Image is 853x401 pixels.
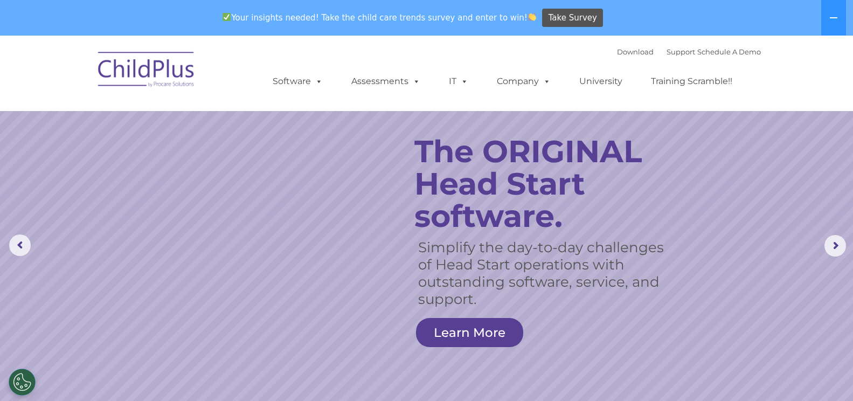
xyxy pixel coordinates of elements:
span: Take Survey [549,9,597,27]
button: Cookies Settings [9,369,36,396]
rs-layer: Simplify the day-to-day challenges of Head Start operations with outstanding software, service, a... [418,239,668,308]
a: Learn More [416,318,523,347]
img: ChildPlus by Procare Solutions [93,44,200,98]
a: Schedule A Demo [697,47,761,56]
span: Last name [150,71,183,79]
a: Support [667,47,695,56]
a: Training Scramble!! [640,71,743,92]
a: Software [262,71,334,92]
font: | [617,47,761,56]
a: Assessments [341,71,431,92]
a: Take Survey [542,9,603,27]
img: 👏 [528,13,536,21]
img: ✅ [223,13,231,21]
a: Download [617,47,654,56]
a: IT [438,71,479,92]
span: Phone number [150,115,196,123]
span: Your insights needed! Take the child care trends survey and enter to win! [218,7,541,28]
a: Company [486,71,561,92]
rs-layer: The ORIGINAL Head Start software. [414,135,681,232]
a: University [568,71,633,92]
